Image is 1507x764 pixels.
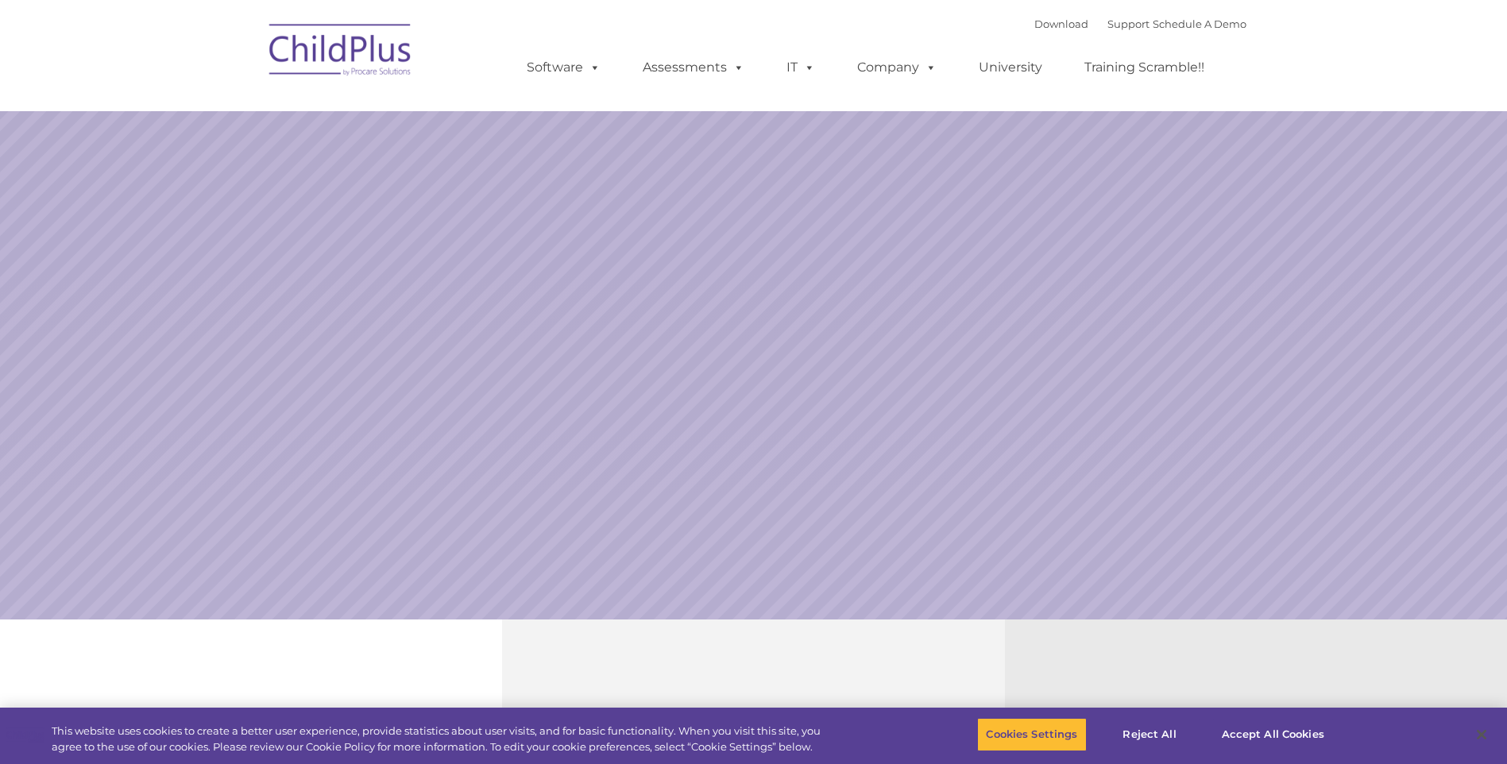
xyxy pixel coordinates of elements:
button: Accept All Cookies [1213,718,1333,751]
a: Assessments [627,52,760,83]
button: Reject All [1100,718,1200,751]
a: Schedule A Demo [1153,17,1246,30]
a: Company [841,52,953,83]
button: Cookies Settings [977,718,1086,751]
a: Download [1034,17,1088,30]
a: University [963,52,1058,83]
a: Support [1107,17,1150,30]
a: IT [771,52,831,83]
a: Software [511,52,616,83]
div: This website uses cookies to create a better user experience, provide statistics about user visit... [52,723,829,754]
button: Close [1464,717,1499,752]
font: | [1034,17,1246,30]
a: Training Scramble!! [1068,52,1220,83]
img: ChildPlus by Procare Solutions [261,13,420,92]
